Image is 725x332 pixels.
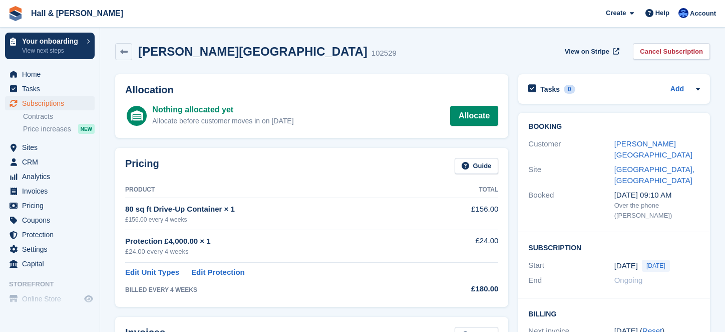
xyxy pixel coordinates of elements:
[5,199,95,213] a: menu
[83,293,95,305] a: Preview store
[614,260,638,272] time: 2025-08-20 00:00:00 UTC
[152,116,293,126] div: Allocate before customer moves in on [DATE]
[5,228,95,242] a: menu
[614,190,700,201] div: [DATE] 09:10 AM
[22,67,82,81] span: Home
[633,43,710,60] a: Cancel Subscription
[5,96,95,110] a: menu
[564,85,575,94] div: 0
[5,292,95,306] a: menu
[5,170,95,184] a: menu
[655,8,669,18] span: Help
[429,230,498,262] td: £24.00
[22,96,82,110] span: Subscriptions
[455,158,499,175] a: Guide
[22,184,82,198] span: Invoices
[528,190,614,221] div: Booked
[528,164,614,187] div: Site
[690,9,716,19] span: Account
[5,67,95,81] a: menu
[5,82,95,96] a: menu
[22,257,82,271] span: Capital
[125,158,159,175] h2: Pricing
[561,43,621,60] a: View on Stripe
[23,112,95,121] a: Contracts
[138,45,368,58] h2: [PERSON_NAME][GEOGRAPHIC_DATA]
[450,106,498,126] a: Allocate
[5,242,95,256] a: menu
[125,182,429,198] th: Product
[22,82,82,96] span: Tasks
[22,170,82,184] span: Analytics
[614,139,692,159] a: [PERSON_NAME][GEOGRAPHIC_DATA]
[528,275,614,286] div: End
[670,84,684,95] a: Add
[125,84,498,96] h2: Allocation
[125,285,429,294] div: BILLED EVERY 4 WEEKS
[125,247,429,257] div: £24.00 every 4 weeks
[5,184,95,198] a: menu
[22,199,82,213] span: Pricing
[528,260,614,272] div: Start
[606,8,626,18] span: Create
[22,46,82,55] p: View next steps
[22,155,82,169] span: CRM
[614,201,700,220] div: Over the phone ([PERSON_NAME])
[78,124,95,134] div: NEW
[528,138,614,161] div: Customer
[22,38,82,45] p: Your onboarding
[22,242,82,256] span: Settings
[5,140,95,154] a: menu
[8,6,23,21] img: stora-icon-8386f47178a22dfd0bd8f6a31ec36ba5ce8667c1dd55bd0f319d3a0aa187defe.svg
[5,33,95,59] a: Your onboarding View next steps
[429,198,498,230] td: £156.00
[125,236,429,247] div: Protection £4,000.00 × 1
[528,123,700,131] h2: Booking
[9,279,100,289] span: Storefront
[152,104,293,116] div: Nothing allocated yet
[429,283,498,295] div: £180.00
[642,260,670,272] span: [DATE]
[5,155,95,169] a: menu
[125,204,429,215] div: 80 sq ft Drive-Up Container × 1
[5,257,95,271] a: menu
[22,140,82,154] span: Sites
[5,213,95,227] a: menu
[540,85,560,94] h2: Tasks
[125,267,179,278] a: Edit Unit Types
[27,5,127,22] a: Hall & [PERSON_NAME]
[614,165,694,185] a: [GEOGRAPHIC_DATA], [GEOGRAPHIC_DATA]
[614,276,643,284] span: Ongoing
[528,308,700,318] h2: Billing
[528,242,700,252] h2: Subscription
[23,123,95,134] a: Price increases NEW
[429,182,498,198] th: Total
[565,47,609,57] span: View on Stripe
[125,215,429,224] div: £156.00 every 4 weeks
[191,267,245,278] a: Edit Protection
[372,48,397,59] div: 102529
[22,213,82,227] span: Coupons
[23,124,71,134] span: Price increases
[678,8,688,18] img: Claire Banham
[22,292,82,306] span: Online Store
[22,228,82,242] span: Protection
